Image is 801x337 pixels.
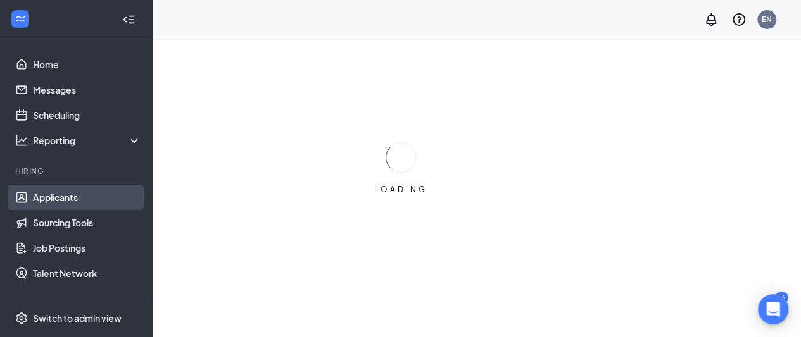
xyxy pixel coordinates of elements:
[33,235,141,260] a: Job Postings
[758,294,788,324] div: Open Intercom Messenger
[369,184,432,195] div: LOADING
[33,52,141,77] a: Home
[703,12,719,27] svg: Notifications
[15,134,28,147] svg: Analysis
[33,185,141,210] a: Applicants
[15,166,139,176] div: Hiring
[731,12,747,27] svg: QuestionInfo
[774,292,788,303] div: 16
[14,13,27,25] svg: WorkstreamLogo
[33,102,141,128] a: Scheduling
[33,260,141,286] a: Talent Network
[33,77,141,102] a: Messages
[33,210,141,235] a: Sourcing Tools
[122,13,135,26] svg: Collapse
[33,312,122,324] div: Switch to admin view
[15,312,28,324] svg: Settings
[33,134,142,147] div: Reporting
[762,14,772,25] div: EN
